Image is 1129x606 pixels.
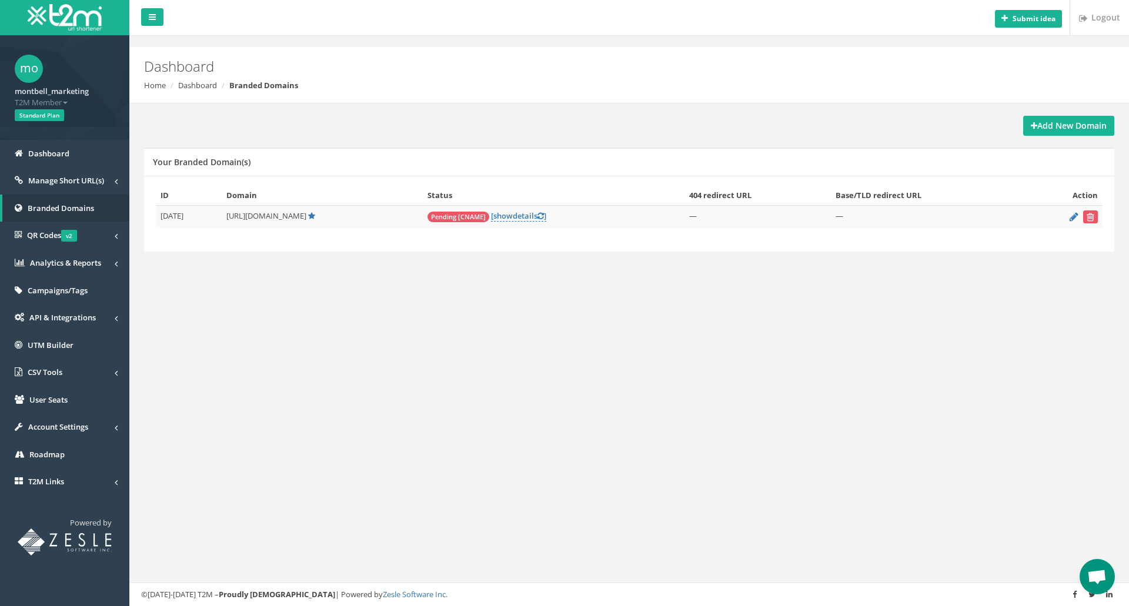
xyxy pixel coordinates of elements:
a: Default [308,210,315,221]
h5: Your Branded Domain(s) [153,158,250,166]
span: Pending [CNAME] [427,212,489,222]
span: QR Codes [27,230,77,240]
strong: Add New Domain [1031,120,1107,131]
span: Manage Short URL(s) [28,175,104,186]
td: [DATE] [156,206,222,229]
div: ©[DATE]-[DATE] T2M – | Powered by [141,589,1117,600]
span: API & Integrations [29,312,96,323]
h2: Dashboard [144,59,950,74]
span: Analytics & Reports [30,257,101,268]
td: — [684,206,831,229]
span: CSV Tools [28,367,62,377]
th: Base/TLD redirect URL [831,185,1026,206]
span: Campaigns/Tags [28,285,88,296]
th: Status [423,185,684,206]
span: UTM Builder [28,340,74,350]
span: T2M Member [15,97,115,108]
b: Submit idea [1013,14,1055,24]
span: Branded Domains [28,203,94,213]
a: Open chat [1080,559,1115,594]
a: Zesle Software Inc. [383,589,447,600]
span: User Seats [29,394,68,405]
a: Dashboard [178,80,217,91]
img: T2M URL Shortener powered by Zesle Software Inc. [18,528,112,555]
span: Account Settings [28,421,88,432]
span: Roadmap [29,449,65,460]
a: [showdetails] [491,210,546,222]
th: 404 redirect URL [684,185,831,206]
a: montbell_marketing T2M Member [15,83,115,108]
span: show [493,210,513,221]
strong: Proudly [DEMOGRAPHIC_DATA] [219,589,335,600]
th: ID [156,185,222,206]
td: — [831,206,1026,229]
span: Standard Plan [15,109,64,121]
th: Action [1026,185,1103,206]
img: T2M [28,4,102,31]
span: Powered by [70,517,112,528]
strong: montbell_marketing [15,86,89,96]
span: Dashboard [28,148,69,159]
button: Submit idea [995,10,1062,28]
span: [URL][DOMAIN_NAME] [226,210,306,221]
a: Add New Domain [1023,116,1114,136]
th: Domain [222,185,422,206]
a: Home [144,80,166,91]
span: mo [15,55,43,83]
span: T2M Links [28,476,64,487]
strong: Branded Domains [229,80,298,91]
span: v2 [61,230,77,242]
